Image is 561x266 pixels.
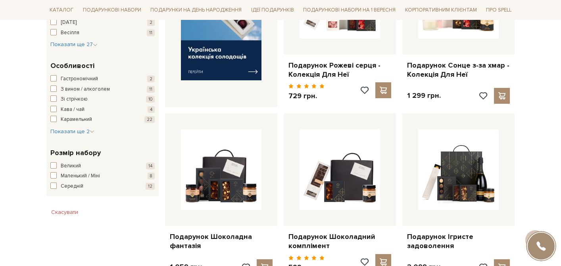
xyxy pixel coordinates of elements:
button: Кава / чай 4 [50,106,155,114]
button: Великий 14 [50,162,155,170]
span: Великий [61,162,81,170]
span: 2 [147,76,155,82]
button: З вином / алкоголем 11 [50,85,155,93]
button: Маленький / Міні 8 [50,172,155,180]
span: Зі стрічкою [61,95,88,103]
span: 12 [146,183,155,190]
a: Подарунок Сонце з-за хмар - Колекція Для Неї [407,61,510,80]
span: 14 [146,163,155,169]
span: Середній [61,183,83,190]
span: Каталог [46,4,77,16]
a: Подарункові набори на 1 Вересня [300,3,399,17]
button: Карамельний 22 [50,116,155,124]
a: Корпоративним клієнтам [402,3,480,17]
button: Весілля 11 [50,29,155,37]
button: Скасувати [46,206,83,219]
span: [DATE] [61,19,77,27]
button: Показати ще 2 [50,128,94,136]
span: Кава / чай [61,106,85,114]
span: Маленький / Міні [61,172,100,180]
span: Показати ще 27 [50,41,98,48]
a: Подарунок Ігристе задоволення [407,232,510,251]
span: Гастрономічний [61,75,98,83]
span: 22 [144,116,155,123]
p: 1 299 грн. [407,91,441,100]
span: 4 [148,106,155,113]
span: Показати ще 2 [50,128,94,135]
span: Карамельний [61,116,92,124]
span: 8 [148,173,155,179]
span: Про Spell [483,4,515,16]
span: Подарунки на День народження [147,4,245,16]
span: 10 [146,96,155,103]
span: 2 [147,19,155,26]
span: Розмір набору [50,148,101,158]
button: Гастрономічний 2 [50,75,155,83]
span: Подарункові набори [80,4,144,16]
a: Подарунок Шоколадний комплімент [288,232,391,251]
span: 11 [147,29,155,36]
p: 729 грн. [288,91,325,101]
span: Особливості [50,60,94,71]
a: Подарунок Шоколадна фантазія [170,232,273,251]
span: Ідеї подарунків [248,4,297,16]
button: [DATE] 2 [50,19,155,27]
button: Зі стрічкою 10 [50,95,155,103]
span: Весілля [61,29,79,37]
span: 11 [147,86,155,93]
a: Подарунок Рожеві серця - Колекція Для Неї [288,61,391,80]
button: Показати ще 27 [50,41,98,49]
span: З вином / алкоголем [61,85,110,93]
button: Середній 12 [50,183,155,190]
